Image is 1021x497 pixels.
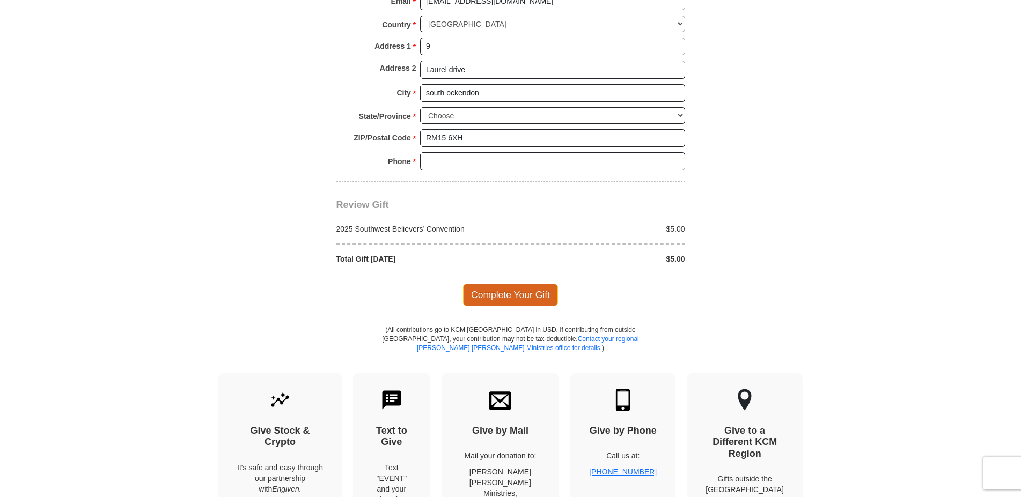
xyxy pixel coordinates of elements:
h4: Give to a Different KCM Region [706,425,784,460]
div: 2025 Southwest Believers’ Convention [330,224,511,234]
h4: Give by Mail [460,425,541,437]
h4: Text to Give [372,425,412,448]
img: mobile.svg [612,389,634,411]
a: [PHONE_NUMBER] [589,468,657,476]
p: Mail your donation to: [460,450,541,461]
strong: State/Province [359,109,411,124]
i: Engiven. [272,485,301,493]
strong: Country [382,17,411,32]
img: text-to-give.svg [380,389,403,411]
p: Call us at: [589,450,657,461]
img: other-region [737,389,752,411]
h4: Give Stock & Crypto [237,425,323,448]
div: Total Gift [DATE] [330,254,511,264]
strong: Address 2 [380,61,416,76]
div: $5.00 [511,224,691,234]
p: It's safe and easy through our partnership with [237,462,323,494]
div: $5.00 [511,254,691,264]
strong: Address 1 [374,39,411,54]
img: envelope.svg [489,389,511,411]
h4: Give by Phone [589,425,657,437]
strong: Phone [388,154,411,169]
strong: ZIP/Postal Code [354,130,411,145]
img: give-by-stock.svg [269,389,291,411]
span: Review Gift [336,199,389,210]
p: (All contributions go to KCM [GEOGRAPHIC_DATA] in USD. If contributing from outside [GEOGRAPHIC_D... [382,325,640,372]
strong: City [396,85,410,100]
span: Complete Your Gift [463,284,558,306]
